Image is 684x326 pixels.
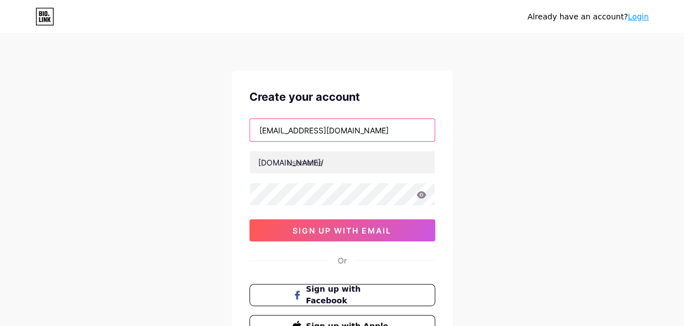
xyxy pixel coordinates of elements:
div: Or [338,255,347,266]
span: sign up with email [293,226,391,235]
input: Email [250,119,435,141]
a: Login [628,12,649,21]
span: Sign up with Facebook [306,283,391,307]
input: username [250,151,435,173]
div: Already have an account? [528,11,649,23]
button: Sign up with Facebook [249,284,435,306]
div: Create your account [249,89,435,105]
div: [DOMAIN_NAME]/ [258,157,323,168]
button: sign up with email [249,219,435,241]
